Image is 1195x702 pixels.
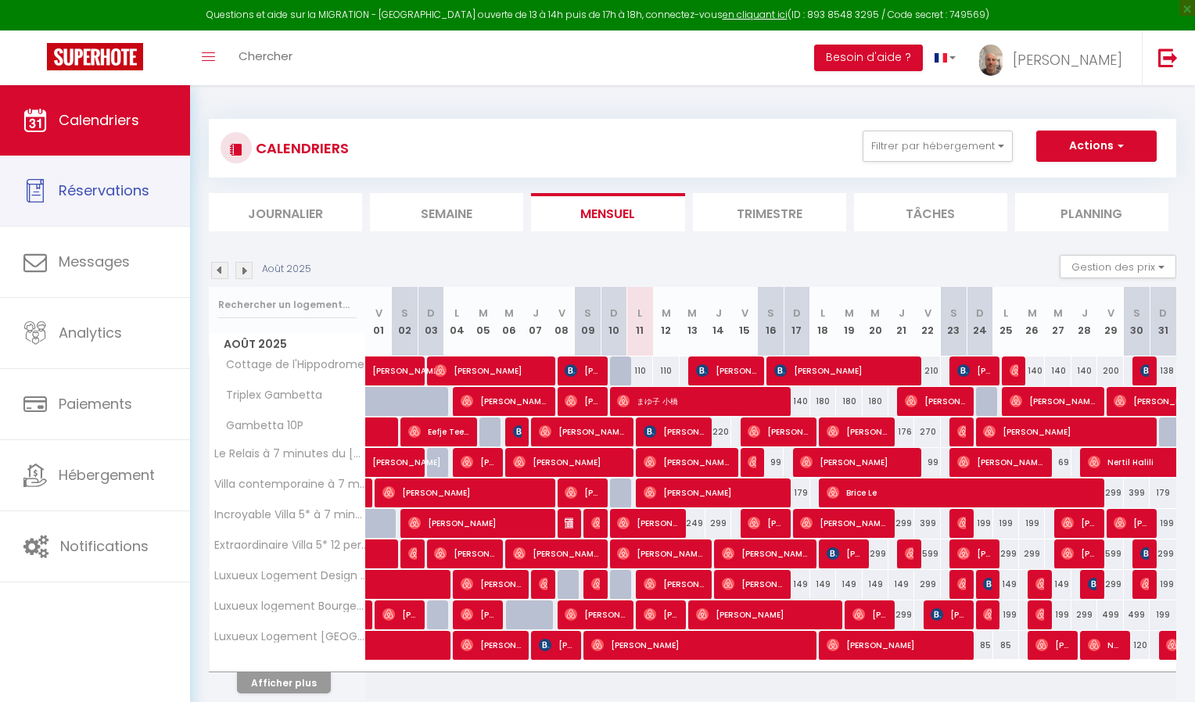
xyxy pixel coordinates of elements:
span: [PERSON_NAME] [905,386,965,416]
div: 299 [863,539,888,568]
div: 110 [653,356,679,385]
abbr: M [479,306,488,321]
th: 03 [418,287,443,356]
span: [PERSON_NAME] [382,478,546,507]
div: 199 [967,509,992,538]
th: 24 [967,287,992,356]
th: 28 [1071,287,1097,356]
div: 85 [967,631,992,660]
span: [PERSON_NAME] [644,478,781,507]
span: [PERSON_NAME] [852,600,887,629]
span: Août 2025 [210,333,365,356]
span: [PERSON_NAME] Van Der Veen [1114,508,1148,538]
div: 299 [1071,600,1097,629]
li: Planning [1015,193,1168,231]
span: [PERSON_NAME] [617,539,703,568]
div: 210 [914,356,940,385]
span: [PERSON_NAME] 'T Hul [513,539,599,568]
span: [PERSON_NAME] [827,630,964,660]
span: [PERSON_NAME] [513,417,522,446]
th: 10 [601,287,626,356]
span: [PERSON_NAME] [591,569,600,599]
abbr: L [1003,306,1008,321]
img: logout [1158,48,1178,67]
span: [PERSON_NAME] [408,508,546,538]
span: [PERSON_NAME] [1035,630,1070,660]
div: 299 [705,509,731,538]
abbr: V [741,306,748,321]
span: Hébergement [59,465,155,485]
th: 12 [653,287,679,356]
abbr: S [950,306,957,321]
span: [PERSON_NAME] [565,508,573,538]
span: [PERSON_NAME] [1010,386,1096,416]
span: [PERSON_NAME] [644,569,704,599]
div: 140 [1019,356,1045,385]
th: 18 [810,287,836,356]
button: Besoin d'aide ? [814,45,923,71]
span: [PERSON_NAME] [957,447,1043,477]
span: [PERSON_NAME] [565,356,599,385]
span: Paiements [59,394,132,414]
span: [PERSON_NAME] [1010,356,1018,385]
span: Extraordinaire Villa 5* 12 personnes 7 min [GEOGRAPHIC_DATA] [212,539,368,551]
div: 299 [888,509,914,538]
span: [PERSON_NAME] [748,447,756,477]
span: Gambetta 10P [212,417,307,435]
th: 07 [522,287,548,356]
div: 149 [784,570,809,599]
div: 199 [993,600,1019,629]
input: Rechercher un logement... [218,291,357,319]
span: まゆ子 小橋 [617,386,781,416]
abbr: V [558,306,565,321]
span: [PERSON_NAME] [1140,356,1149,385]
span: Analytics [59,323,122,342]
span: [PERSON_NAME] [461,386,547,416]
th: 23 [941,287,967,356]
abbr: D [610,306,618,321]
abbr: M [1053,306,1063,321]
span: [PERSON_NAME] [565,478,599,507]
span: [PERSON_NAME] [1061,508,1096,538]
span: [PERSON_NAME] [565,386,599,416]
span: [PERSON_NAME] [957,356,992,385]
th: 05 [470,287,496,356]
span: [PERSON_NAME] [983,600,992,629]
span: Triplex Gambetta [212,387,326,404]
span: Notifications [60,536,149,556]
abbr: L [820,306,825,321]
span: [PERSON_NAME] [1140,569,1149,599]
abbr: M [845,306,854,321]
span: [PERSON_NAME] [513,447,625,477]
div: 199 [1019,509,1045,538]
th: 06 [497,287,522,356]
abbr: V [924,306,931,321]
span: [PERSON_NAME] [434,539,494,568]
th: 19 [836,287,862,356]
span: [PERSON_NAME] [748,508,782,538]
span: [PERSON_NAME] [539,569,547,599]
th: 02 [392,287,418,356]
li: Trimestre [693,193,846,231]
li: Mensuel [531,193,684,231]
span: [PERSON_NAME] [1035,600,1044,629]
abbr: S [767,306,774,321]
th: 17 [784,287,809,356]
span: [PERSON_NAME] [372,439,444,469]
div: 179 [784,478,809,507]
abbr: V [1107,306,1114,321]
abbr: M [687,306,697,321]
div: 299 [914,570,940,599]
th: 20 [863,287,888,356]
div: 299 [1097,570,1123,599]
span: [PERSON_NAME] [382,600,417,629]
abbr: D [1159,306,1167,321]
abbr: M [662,306,671,321]
div: 120 [1124,631,1150,660]
th: 25 [993,287,1019,356]
span: [PERSON_NAME] [539,630,573,660]
div: 499 [1124,600,1150,629]
span: [PERSON_NAME] [1013,50,1122,70]
a: ... [PERSON_NAME] [967,30,1142,85]
span: [PERSON_NAME] [800,508,886,538]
